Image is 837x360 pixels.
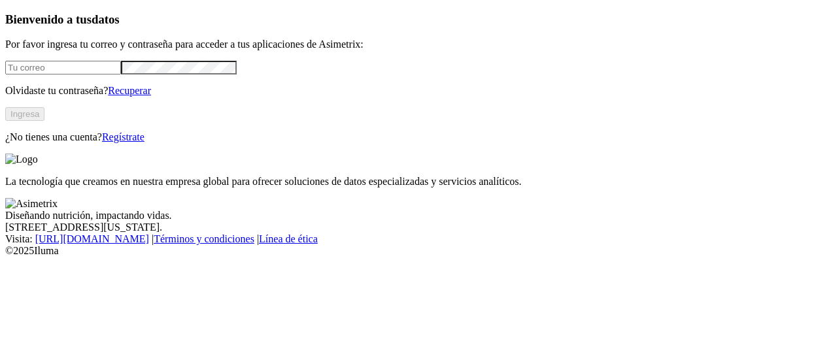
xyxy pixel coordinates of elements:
[5,39,832,50] p: Por favor ingresa tu correo y contraseña para acceder a tus aplicaciones de Asimetrix:
[92,12,120,26] span: datos
[5,221,832,233] div: [STREET_ADDRESS][US_STATE].
[108,85,151,96] a: Recuperar
[5,131,832,143] p: ¿No tienes una cuenta?
[35,233,149,244] a: [URL][DOMAIN_NAME]
[5,107,44,121] button: Ingresa
[5,176,832,188] p: La tecnología que creamos en nuestra empresa global para ofrecer soluciones de datos especializad...
[259,233,318,244] a: Línea de ética
[102,131,145,142] a: Regístrate
[5,233,832,245] div: Visita : | |
[5,245,832,257] div: © 2025 Iluma
[5,61,121,74] input: Tu correo
[5,85,832,97] p: Olvidaste tu contraseña?
[5,12,832,27] h3: Bienvenido a tus
[5,154,38,165] img: Logo
[5,198,58,210] img: Asimetrix
[154,233,254,244] a: Términos y condiciones
[5,210,832,221] div: Diseñando nutrición, impactando vidas.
